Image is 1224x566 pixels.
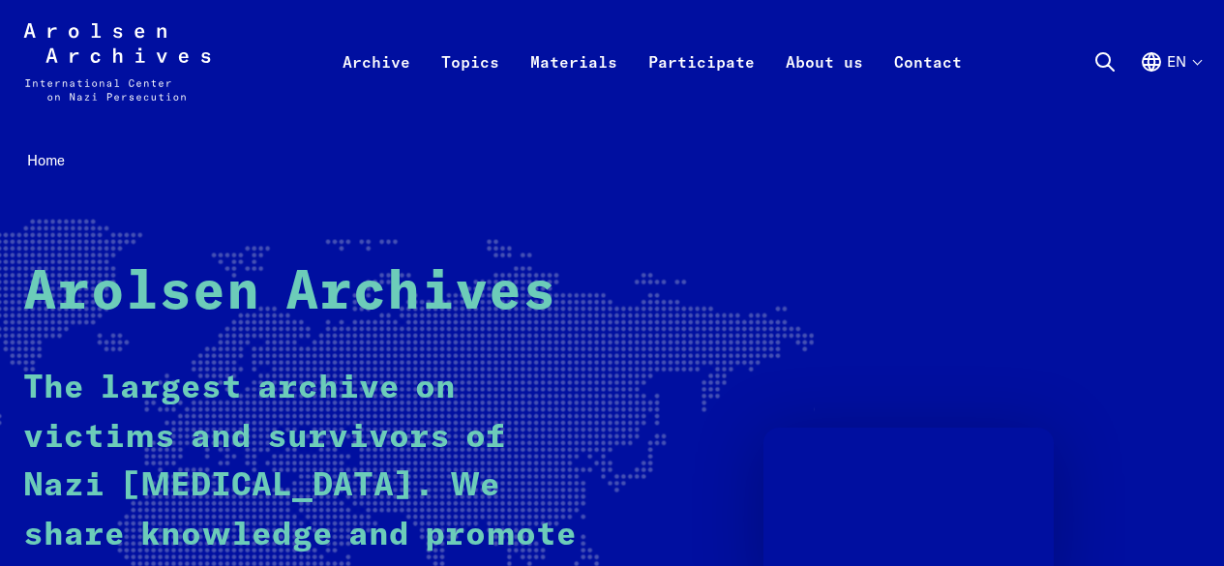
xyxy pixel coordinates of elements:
[23,146,1201,175] nav: Breadcrumb
[327,23,977,101] nav: Primary
[1140,50,1201,120] button: English, language selection
[770,46,879,124] a: About us
[23,266,556,320] strong: Arolsen Archives
[879,46,977,124] a: Contact
[426,46,515,124] a: Topics
[27,151,65,169] span: Home
[327,46,426,124] a: Archive
[515,46,633,124] a: Materials
[633,46,770,124] a: Participate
